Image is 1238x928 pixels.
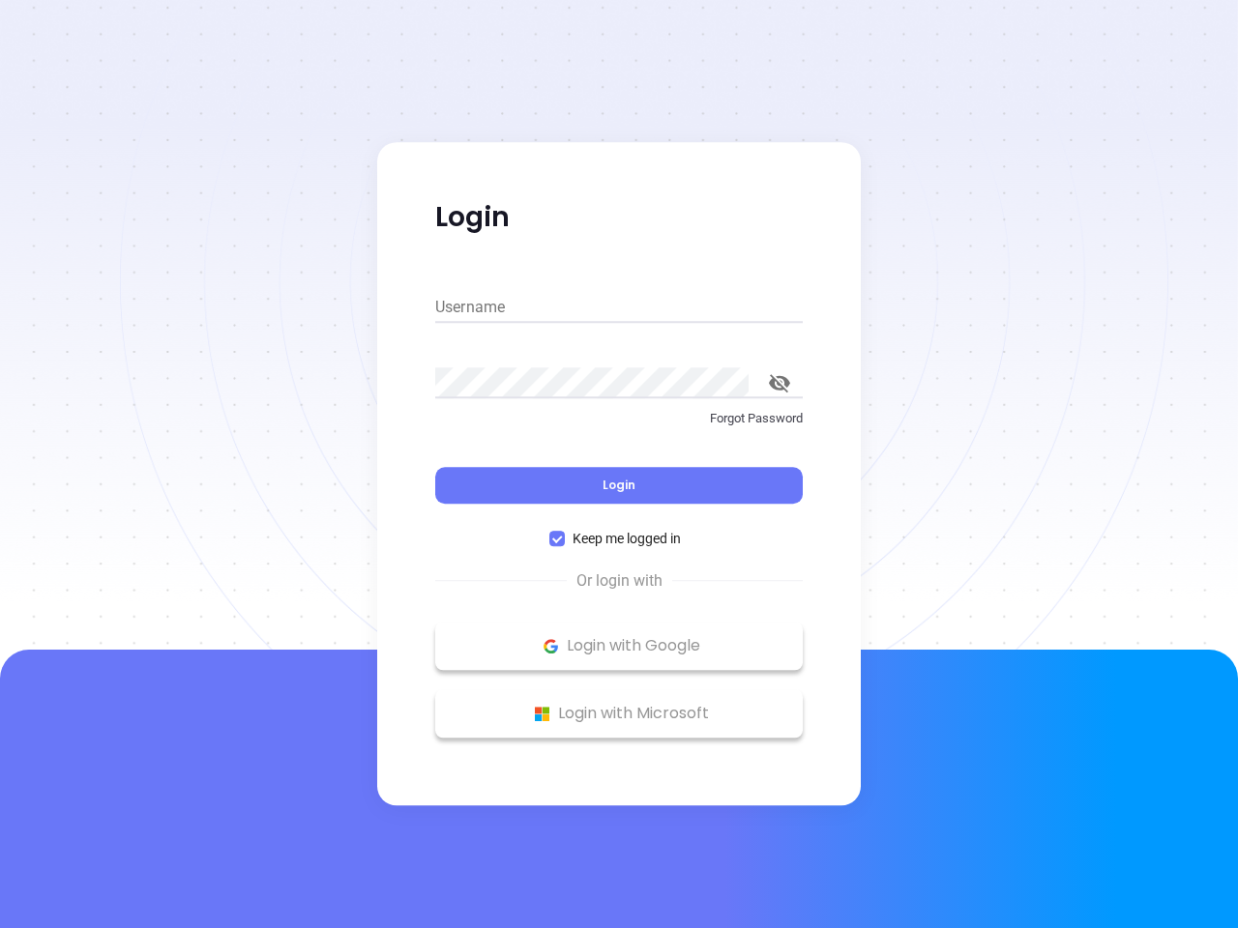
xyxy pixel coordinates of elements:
span: Keep me logged in [565,528,689,549]
p: Login with Google [445,631,793,660]
p: Login with Microsoft [445,699,793,728]
span: Or login with [567,569,672,593]
span: Login [603,477,635,493]
button: toggle password visibility [756,360,803,406]
img: Microsoft Logo [530,702,554,726]
button: Microsoft Logo Login with Microsoft [435,689,803,738]
a: Forgot Password [435,409,803,444]
p: Login [435,200,803,235]
button: Google Logo Login with Google [435,622,803,670]
p: Forgot Password [435,409,803,428]
button: Login [435,467,803,504]
img: Google Logo [539,634,563,658]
